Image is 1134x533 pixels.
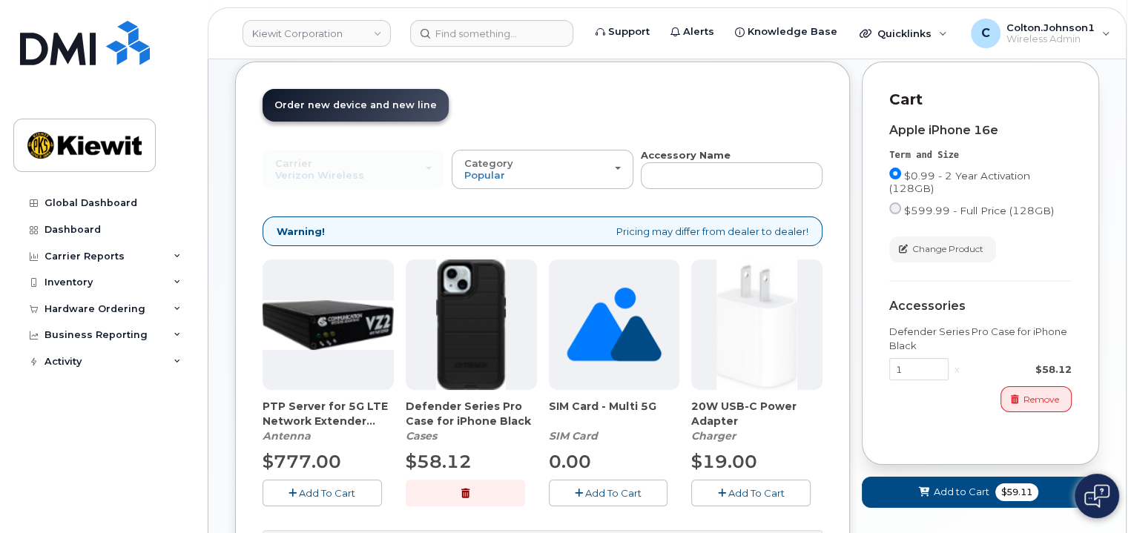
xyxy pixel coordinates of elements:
img: apple20w.jpg [716,259,797,390]
em: Cases [406,429,437,443]
p: Cart [889,89,1072,110]
div: SIM Card - Multi 5G [549,399,680,443]
button: Add To Cart [549,480,668,506]
em: SIM Card [549,429,598,443]
img: no_image_found-2caef05468ed5679b831cfe6fc140e25e0c280774317ffc20a367ab7fd17291e.png [567,259,661,390]
div: PTP Server for 5G LTE Network Extender 4/4G LTE Network Extender 3 [263,399,394,443]
em: Charger [691,429,736,443]
div: Pricing may differ from dealer to dealer! [263,216,823,247]
button: Add to Cart $59.11 [862,477,1099,507]
div: Defender Series Pro Case for iPhone Black [889,325,1072,352]
div: Term and Size [889,149,1072,162]
span: Knowledge Base [748,24,837,39]
span: SIM Card - Multi 5G [549,399,680,428]
span: Order new device and new line [274,99,437,110]
em: Antenna [263,429,311,443]
a: Knowledge Base [725,17,848,47]
div: x [949,362,966,377]
strong: Accessory Name [641,149,731,161]
span: Add To Cart [585,487,642,499]
a: Alerts [660,17,725,47]
div: $58.12 [966,362,1072,377]
div: Apple iPhone 16e [889,124,1072,137]
input: $0.99 - 2 Year Activation (128GB) [889,168,901,179]
span: Category [464,157,513,169]
span: Remove [1023,393,1059,406]
span: 20W USB-C Power Adapter [691,399,823,428]
span: Wireless Admin [1006,33,1095,45]
span: Add To Cart [728,487,785,499]
span: $59.11 [995,483,1038,501]
span: Alerts [683,24,714,39]
button: Remove [1001,386,1072,412]
div: Defender Series Pro Case for iPhone Black [406,399,537,443]
span: Defender Series Pro Case for iPhone Black [406,399,537,428]
img: Open chat [1084,484,1110,508]
span: Change Product [912,242,983,256]
img: defenderiphone14.png [436,259,506,390]
span: $0.99 - 2 Year Activation (128GB) [889,170,1030,194]
button: Add To Cart [263,480,382,506]
img: Casa_Sysem.png [263,300,394,350]
span: Popular [464,169,505,181]
div: Quicklinks [849,19,957,48]
span: $58.12 [406,451,472,472]
span: $19.00 [691,451,757,472]
span: $777.00 [263,451,341,472]
span: Add To Cart [299,487,355,499]
span: Support [608,24,650,39]
button: Category Popular [452,150,633,188]
span: 0.00 [549,451,591,472]
span: Colton.Johnson1 [1006,21,1095,33]
input: $599.99 - Full Price (128GB) [889,202,901,214]
button: Add To Cart [691,480,811,506]
input: Find something... [410,20,573,47]
span: PTP Server for 5G LTE Network Extender 4/4G LTE Network Extender 3 [263,399,394,428]
button: Change Product [889,236,996,262]
strong: Warning! [277,225,325,239]
div: 20W USB-C Power Adapter [691,399,823,443]
a: Support [585,17,660,47]
span: C [981,24,990,42]
span: $599.99 - Full Price (128GB) [904,205,1054,216]
span: Quicklinks [877,27,932,39]
div: Colton.Johnson1 [960,19,1121,48]
a: Kiewit Corporation [243,20,391,47]
div: Accessories [889,299,1072,313]
span: Add to Cart [934,485,989,499]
